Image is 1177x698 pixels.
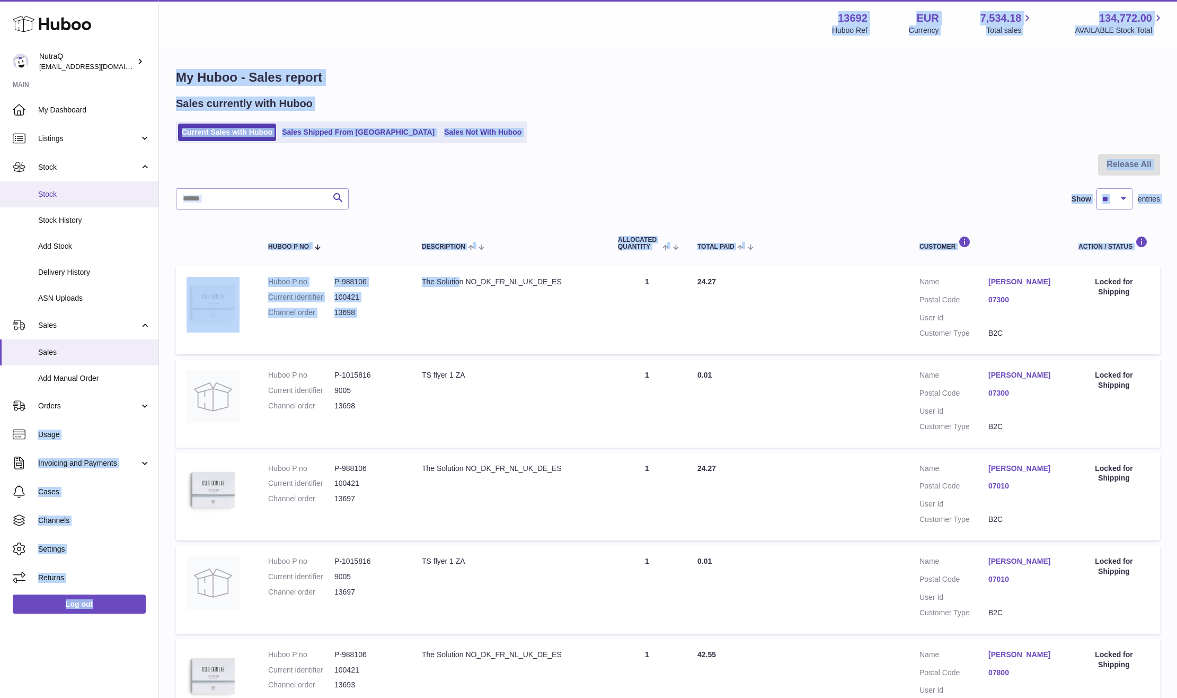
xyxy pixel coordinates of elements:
a: Sales Shipped From [GEOGRAPHIC_DATA] [278,124,438,141]
div: The Solution NO_DK_FR_NL_UK_DE_ES [422,464,597,474]
dd: 13698 [334,401,401,411]
dt: Channel order [268,401,334,411]
span: AVAILABLE Stock Total [1075,25,1164,36]
a: Current Sales with Huboo [178,124,276,141]
span: 134,772.00 [1099,11,1152,25]
dt: Current identifier [268,386,334,396]
dt: Current identifier [268,292,334,302]
span: Huboo P no [268,243,309,250]
a: [PERSON_NAME] [988,277,1057,287]
span: Sales [38,347,151,357]
span: Channels [38,516,151,526]
dt: Huboo P no [268,277,334,287]
span: Sales [38,320,139,330]
span: Delivery History [38,267,151,277]
dd: 13697 [334,587,401,597]
dt: Name [919,464,988,476]
dd: 100421 [334,478,401,488]
img: no-photo.jpg [187,370,240,423]
span: Total paid [697,243,734,250]
span: Total sales [986,25,1033,36]
h2: Sales currently with Huboo [176,97,313,111]
dd: B2C [988,608,1057,618]
dd: 9005 [334,572,401,582]
dt: Current identifier [268,478,334,488]
span: Stock History [38,215,151,225]
dt: Channel order [268,587,334,597]
dd: 13693 [334,680,401,690]
dt: Huboo P no [268,464,334,474]
dt: User Id [919,406,988,416]
dt: Current identifier [268,572,334,582]
dd: B2C [988,514,1057,525]
a: Sales Not With Huboo [440,124,525,141]
div: The Solution NO_DK_FR_NL_UK_DE_ES [422,650,597,660]
div: TS flyer 1 ZA [422,556,597,566]
span: Orders [38,401,139,411]
span: entries [1138,194,1160,204]
div: Action / Status [1078,236,1149,250]
dt: Huboo P no [268,556,334,566]
span: Settings [38,544,151,554]
dt: Postal Code [919,481,988,494]
span: [EMAIL_ADDRESS][DOMAIN_NAME] [39,62,156,71]
dt: Postal Code [919,388,988,401]
dt: Postal Code [919,574,988,587]
strong: EUR [916,11,939,25]
dt: Channel order [268,680,334,690]
span: 42.55 [697,650,716,659]
label: Show [1072,194,1091,204]
dt: Current identifier [268,665,334,675]
div: Customer [919,236,1057,250]
dt: Customer Type [919,422,988,432]
a: 07010 [988,574,1057,584]
a: 134,772.00 AVAILABLE Stock Total [1075,11,1164,36]
div: Locked for Shipping [1078,370,1149,390]
a: 7,534.18 Total sales [980,11,1034,36]
td: 1 [607,360,687,448]
dt: Customer Type [919,608,988,618]
div: Huboo Ref [832,25,868,36]
strong: 13692 [838,11,868,25]
dd: P-1015816 [334,370,401,380]
dd: P-988106 [334,277,401,287]
span: Add Manual Order [38,373,151,383]
div: Locked for Shipping [1078,277,1149,297]
td: 1 [607,453,687,541]
dd: P-988106 [334,650,401,660]
span: Invoicing and Payments [38,458,139,468]
span: My Dashboard [38,105,151,115]
a: 07800 [988,668,1057,678]
td: 1 [607,266,687,354]
dt: Channel order [268,494,334,504]
span: Stock [38,162,139,172]
div: NutraQ [39,51,135,72]
dt: Postal Code [919,668,988,680]
div: TS flyer 1 ZA [422,370,597,380]
dd: 13697 [334,494,401,504]
dd: B2C [988,422,1057,432]
dt: Huboo P no [268,650,334,660]
dd: 100421 [334,665,401,675]
span: Cases [38,487,151,497]
img: no-photo.jpg [187,556,240,609]
dt: User Id [919,592,988,603]
dt: User Id [919,313,988,323]
div: The Solution NO_DK_FR_NL_UK_DE_ES [422,277,597,287]
span: Stock [38,189,151,199]
a: 07300 [988,295,1057,305]
div: Locked for Shipping [1078,650,1149,670]
dt: Name [919,556,988,569]
dt: Name [919,370,988,383]
span: 0.01 [697,557,712,565]
span: ALLOCATED Quantity [618,237,660,250]
span: Listings [38,134,139,144]
span: Returns [38,573,151,583]
dt: Name [919,277,988,290]
span: 24.27 [697,464,716,473]
dd: 100421 [334,292,401,302]
span: Description [422,243,465,250]
span: ASN Uploads [38,293,151,303]
span: 24.27 [697,277,716,286]
dt: Channel order [268,308,334,318]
